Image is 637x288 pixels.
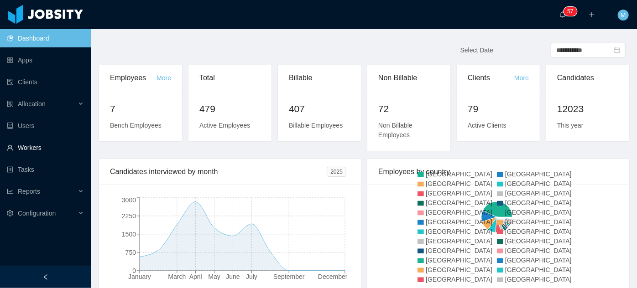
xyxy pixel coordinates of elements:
[505,190,572,197] span: [GEOGRAPHIC_DATA]
[564,7,577,16] sup: 57
[318,273,348,280] tspan: December
[621,10,626,21] span: M
[557,102,618,116] h2: 12023
[426,190,492,197] span: [GEOGRAPHIC_DATA]
[189,273,202,280] tspan: April
[557,122,584,129] span: This year
[122,196,136,204] tspan: 3000
[7,139,84,157] a: icon: userWorkers
[327,167,346,177] span: 2025
[426,247,492,254] span: [GEOGRAPHIC_DATA]
[426,180,492,187] span: [GEOGRAPHIC_DATA]
[426,170,492,178] span: [GEOGRAPHIC_DATA]
[246,273,257,280] tspan: July
[505,199,572,206] span: [GEOGRAPHIC_DATA]
[426,276,492,283] span: [GEOGRAPHIC_DATA]
[426,199,492,206] span: [GEOGRAPHIC_DATA]
[505,218,572,226] span: [GEOGRAPHIC_DATA]
[110,102,171,116] h2: 7
[468,102,529,116] h2: 79
[199,102,261,116] h2: 479
[289,102,350,116] h2: 407
[7,117,84,135] a: icon: robotUsers
[378,122,412,139] span: Non Billable Employees
[378,102,439,116] h2: 72
[614,47,620,53] i: icon: calendar
[378,65,439,91] div: Non Billable
[426,266,492,273] span: [GEOGRAPHIC_DATA]
[18,188,40,195] span: Reports
[505,247,572,254] span: [GEOGRAPHIC_DATA]
[289,65,350,91] div: Billable
[226,273,240,280] tspan: June
[426,228,492,235] span: [GEOGRAPHIC_DATA]
[426,257,492,264] span: [GEOGRAPHIC_DATA]
[199,122,250,129] span: Active Employees
[505,237,572,245] span: [GEOGRAPHIC_DATA]
[559,11,566,18] i: icon: bell
[589,11,595,18] i: icon: plus
[168,273,186,280] tspan: March
[110,65,157,91] div: Employees
[570,7,574,16] p: 7
[128,273,151,280] tspan: January
[110,159,327,185] div: Candidates interviewed by month
[132,267,136,274] tspan: 0
[557,65,618,91] div: Candidates
[7,188,13,195] i: icon: line-chart
[199,65,261,91] div: Total
[505,209,572,216] span: [GEOGRAPHIC_DATA]
[505,228,572,235] span: [GEOGRAPHIC_DATA]
[7,29,84,47] a: icon: pie-chartDashboard
[505,257,572,264] span: [GEOGRAPHIC_DATA]
[505,266,572,273] span: [GEOGRAPHIC_DATA]
[273,273,305,280] tspan: September
[426,218,492,226] span: [GEOGRAPHIC_DATA]
[7,73,84,91] a: icon: auditClients
[505,180,572,187] span: [GEOGRAPHIC_DATA]
[505,170,572,178] span: [GEOGRAPHIC_DATA]
[505,276,572,283] span: [GEOGRAPHIC_DATA]
[514,74,529,82] a: More
[18,210,56,217] span: Configuration
[7,210,13,216] i: icon: setting
[110,122,162,129] span: Bench Employees
[122,212,136,220] tspan: 2250
[378,159,618,185] div: Employees by country
[208,273,220,280] tspan: May
[7,51,84,69] a: icon: appstoreApps
[567,7,570,16] p: 5
[7,101,13,107] i: icon: solution
[289,122,343,129] span: Billable Employees
[426,237,492,245] span: [GEOGRAPHIC_DATA]
[426,209,492,216] span: [GEOGRAPHIC_DATA]
[460,46,493,54] span: Select Date
[468,122,506,129] span: Active Clients
[7,160,84,179] a: icon: profileTasks
[157,74,171,82] a: More
[122,231,136,238] tspan: 1500
[125,249,136,256] tspan: 750
[18,100,46,108] span: Allocation
[468,65,514,91] div: Clients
